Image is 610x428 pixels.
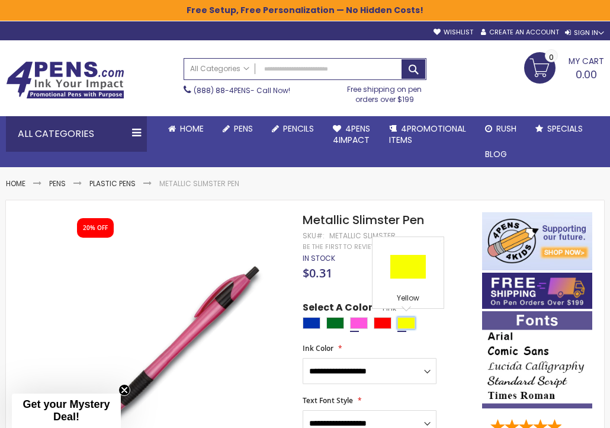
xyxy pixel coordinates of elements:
[213,116,262,142] a: Pens
[303,212,424,228] span: Metallic Slimster Pen
[374,317,391,329] div: Red
[482,212,592,270] img: 4pens 4 kids
[481,28,559,37] a: Create an Account
[190,64,249,74] span: All Categories
[6,178,25,189] a: Home
[159,179,239,189] li: Metallic Slimster Pen
[23,398,110,423] span: Get your Mystery Deal!
[303,265,332,281] span: $0.31
[303,253,335,263] span: In stock
[194,85,290,95] span: - Call Now!
[49,178,66,189] a: Pens
[482,273,592,309] img: Free shipping on orders over $199
[482,311,592,408] img: font-personalization-examples
[180,123,204,135] span: Home
[83,224,108,232] div: 20% OFF
[476,116,526,142] a: Rush
[234,123,253,135] span: Pens
[159,116,213,142] a: Home
[512,396,610,428] iframe: Reseñas de usuarios en Google
[526,116,592,142] a: Specials
[303,242,427,251] a: Be the first to review this product
[333,123,370,146] span: 4Pens 4impact
[485,148,507,160] span: Blog
[303,231,325,241] strong: SKU
[565,28,604,37] div: Sign In
[118,384,130,396] button: Close teaser
[524,52,604,82] a: 0.00 0
[303,301,373,317] span: Select A Color
[476,142,516,167] a: Blog
[303,395,353,405] span: Text Font Style
[496,123,516,135] span: Rush
[380,116,476,153] a: 4PROMOTIONALITEMS
[576,67,597,82] span: 0.00
[89,178,136,189] a: Plastic Pens
[389,123,466,146] span: 4PROMOTIONAL ITEMS
[343,80,426,104] div: Free shipping on pen orders over $199
[303,254,335,263] div: Availability
[323,116,380,153] a: 4Pens4impact
[375,293,441,305] div: Yellow
[6,61,124,99] img: 4Pens Custom Pens and Promotional Products
[350,317,368,329] div: Pink
[397,317,415,329] div: Yellow
[12,394,121,428] div: Get your Mystery Deal!Close teaser
[194,85,251,95] a: (888) 88-4PENS
[262,116,323,142] a: Pencils
[184,59,255,78] a: All Categories
[326,317,344,329] div: Green
[329,231,396,241] div: Metallic Slimster
[547,123,583,135] span: Specials
[303,343,333,353] span: Ink Color
[303,317,320,329] div: Blue
[283,123,314,135] span: Pencils
[6,116,147,152] div: All Categories
[549,52,554,63] span: 0
[434,28,473,37] a: Wishlist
